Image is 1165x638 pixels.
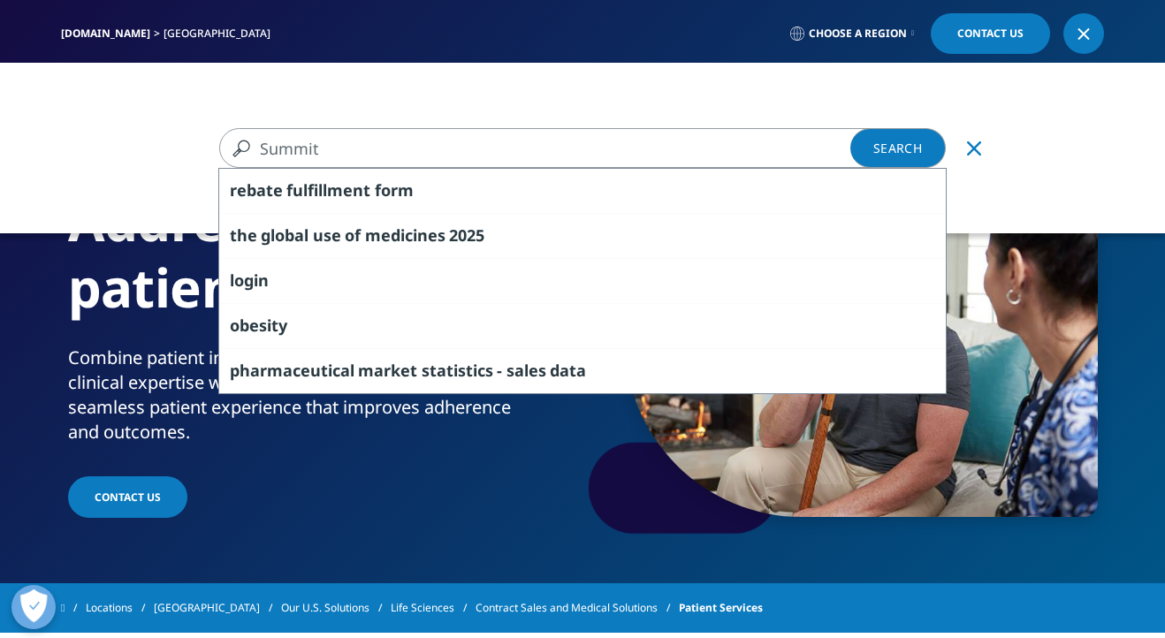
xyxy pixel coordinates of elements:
[230,315,287,336] span: obesity
[219,258,946,303] div: login
[219,348,946,393] div: pharmaceutical market statistics - sales data
[358,360,417,381] span: market
[219,303,946,348] div: obesity
[61,26,150,41] a: [DOMAIN_NAME]
[550,360,586,381] span: data
[261,224,308,246] span: global
[230,224,257,246] span: the
[365,224,445,246] span: medicines
[850,128,946,168] a: Search
[230,270,269,291] span: login
[230,179,283,201] span: rebate
[219,213,946,258] div: the global use of medicines 2025
[219,169,946,213] div: rebate fulfillment form
[449,224,484,246] span: 2025
[209,62,1104,145] nav: Primary
[506,360,546,381] span: sales
[497,360,502,381] span: -
[313,224,341,246] span: use
[931,13,1050,54] a: Contact Us
[230,360,354,381] span: pharmaceutical
[286,179,370,201] span: fulfillment
[809,27,907,41] span: Choose a Region
[11,585,56,629] button: Open Preferences
[957,28,1024,39] span: Contact Us
[422,360,493,381] span: statistics
[967,141,981,156] svg: Clear
[345,224,361,246] span: of
[218,168,947,394] div: Search Suggestions
[219,128,895,168] input: Search
[164,27,278,41] div: [GEOGRAPHIC_DATA]
[375,179,414,201] span: form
